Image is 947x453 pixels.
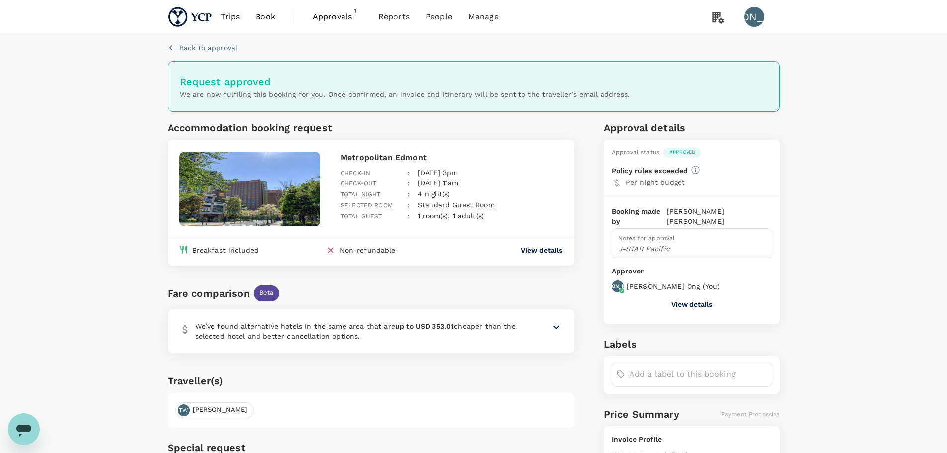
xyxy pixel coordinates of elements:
p: 4 night(s) [418,189,450,199]
div: Breakfast included [192,245,259,255]
button: Back to approval [168,43,237,53]
h6: Price Summary [604,406,679,422]
p: We are now fulfiling this booking for you. Once confirmed, an invoice and itinerary will be sent ... [180,90,768,99]
span: Trips [221,11,240,23]
button: View details [521,245,562,255]
div: Fare comparison [168,285,250,301]
div: Approval status [612,148,659,158]
div: Non-refundable [340,245,395,258]
p: Per night budget [626,178,772,187]
p: Approver [612,266,772,276]
span: Beta [254,288,280,298]
div: : [400,181,410,200]
h6: Approval details [604,120,780,136]
img: YCP SG Pte. Ltd. [168,6,213,28]
span: Reports [378,11,410,23]
span: Selected room [341,202,393,209]
h6: Accommodation booking request [168,120,369,136]
img: hotel [179,152,321,226]
span: Approved [663,149,701,156]
span: [PERSON_NAME] [187,405,254,415]
h6: Request approved [180,74,768,90]
h6: Traveller(s) [168,373,575,389]
span: Payment Processing [721,411,780,418]
span: 1 [350,6,360,16]
div: : [400,160,410,179]
p: Booking made by [612,206,667,226]
p: [DATE] 3pm [418,168,458,178]
span: People [426,11,452,23]
p: J-STAR Pacific [618,244,766,254]
p: Invoice Profile [612,434,772,444]
p: Back to approval [179,43,237,53]
span: Total night [341,191,381,198]
h6: Labels [604,336,780,352]
p: 1 room(s), 1 adult(s) [418,211,484,221]
span: Check-out [341,180,376,187]
div: : [400,203,410,222]
b: up to USD 353.01 [395,322,454,330]
iframe: Button to launch messaging window [8,413,40,445]
span: Notes for approval [618,235,675,242]
p: [DATE] 11am [418,178,459,188]
div: : [400,170,410,189]
span: Manage [468,11,499,23]
p: Metropolitan Edmont [341,152,562,164]
span: Approvals [313,11,362,23]
p: We’ve found alternative hotels in the same area that are cheaper than the selected hotel and bett... [195,321,526,341]
span: Check-in [341,170,370,177]
input: Add a label to this booking [629,366,768,382]
button: View details [671,300,712,308]
p: [PERSON_NAME] Ong ( You ) [627,281,720,291]
span: Book [256,11,275,23]
div: TW [178,404,190,416]
p: [PERSON_NAME] [PERSON_NAME] [667,206,772,226]
span: Total guest [341,213,382,220]
p: Policy rules exceeded [612,166,688,176]
div: [PERSON_NAME] [744,7,764,27]
div: : [400,192,410,211]
p: Standard Guest Room [418,200,495,210]
p: [PERSON_NAME] [597,283,638,290]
